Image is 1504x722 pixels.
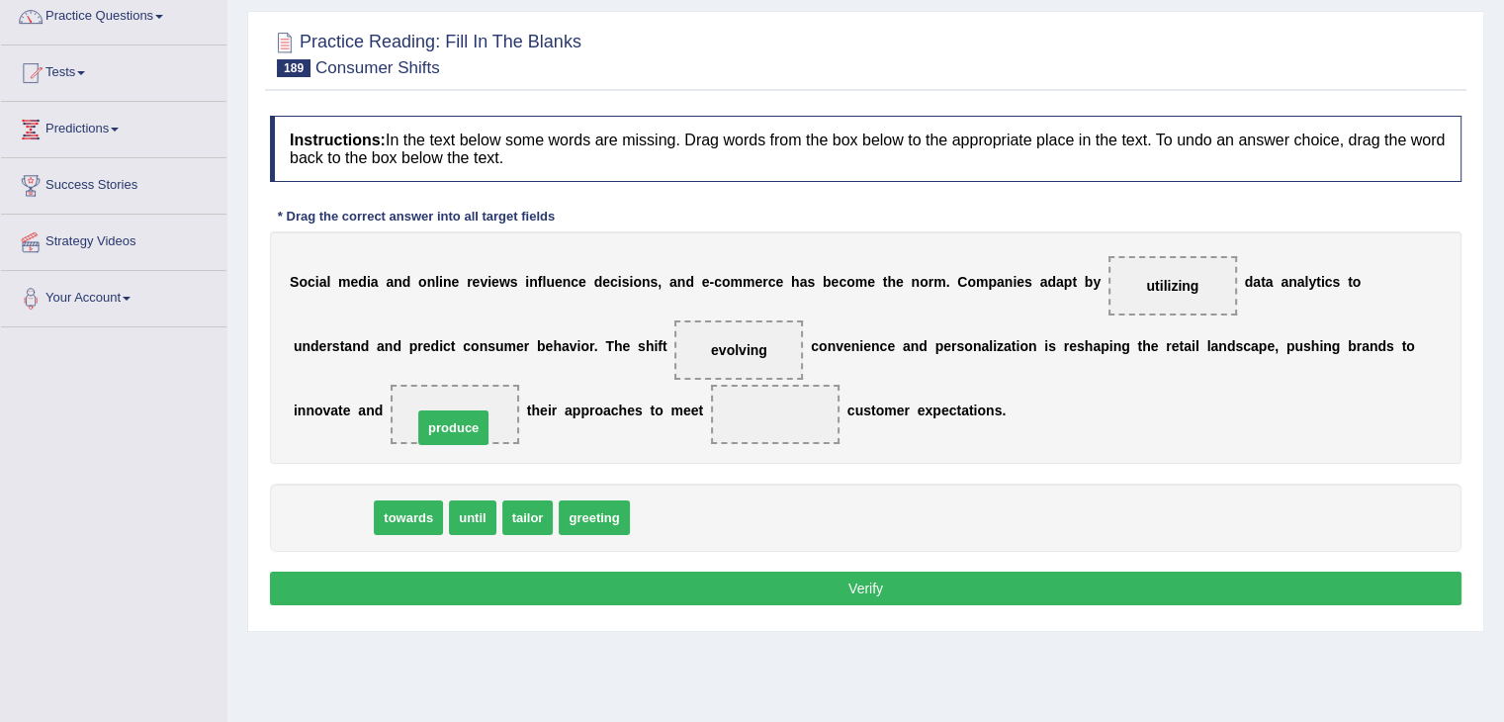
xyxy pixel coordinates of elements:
[1332,274,1340,290] b: s
[711,342,767,358] span: evolving
[563,274,572,290] b: n
[338,274,350,290] b: m
[819,338,828,354] b: o
[1142,338,1151,354] b: h
[1227,338,1236,354] b: d
[565,403,573,418] b: a
[709,274,714,290] b: -
[677,274,686,290] b: n
[933,274,945,290] b: m
[646,338,655,354] b: h
[330,403,338,418] b: a
[270,116,1461,182] h4: In the text below some words are missing. Drag words from the box below to the appropriate place ...
[546,338,554,354] b: e
[1325,274,1333,290] b: c
[807,274,815,290] b: s
[1286,338,1295,354] b: p
[423,338,431,354] b: e
[912,274,921,290] b: n
[1,271,226,320] a: Your Account
[973,403,977,418] b: i
[1002,403,1006,418] b: .
[685,274,694,290] b: d
[394,274,402,290] b: n
[932,403,941,418] b: p
[463,338,471,354] b: c
[495,338,504,354] b: u
[480,274,487,290] b: v
[277,59,310,77] span: 189
[768,274,776,290] b: c
[308,274,315,290] b: c
[1332,338,1341,354] b: g
[1288,274,1297,290] b: n
[871,403,876,418] b: t
[1377,338,1386,354] b: d
[386,274,394,290] b: a
[570,338,577,354] b: v
[1017,274,1024,290] b: e
[851,338,860,354] b: n
[855,403,864,418] b: u
[319,338,327,354] b: e
[610,274,618,290] b: c
[294,403,298,418] b: i
[941,403,949,418] b: e
[1064,338,1069,354] b: r
[298,403,307,418] b: n
[418,274,427,290] b: o
[1,45,226,95] a: Tests
[775,274,783,290] b: e
[594,403,603,418] b: o
[499,274,510,290] b: w
[1303,338,1311,354] b: s
[1093,274,1101,290] b: y
[642,274,651,290] b: n
[887,338,895,354] b: e
[562,338,570,354] b: a
[1206,338,1210,354] b: l
[553,338,562,354] b: h
[1261,274,1266,290] b: t
[823,274,832,290] b: b
[627,403,635,418] b: e
[1151,338,1159,354] b: e
[1112,338,1121,354] b: n
[811,338,819,354] b: c
[655,403,664,418] b: o
[1402,338,1407,354] b: t
[351,274,359,290] b: e
[1172,338,1180,354] b: e
[1085,274,1094,290] b: b
[302,338,310,354] b: n
[315,274,319,290] b: i
[1064,274,1073,290] b: p
[629,274,633,290] b: i
[306,403,314,418] b: n
[867,274,875,290] b: e
[431,338,440,354] b: d
[871,338,880,354] b: n
[589,403,594,418] b: r
[299,274,308,290] b: o
[918,403,926,418] b: e
[903,338,911,354] b: a
[1321,274,1325,290] b: i
[1056,274,1064,290] b: a
[995,403,1003,418] b: s
[997,338,1004,354] b: z
[714,274,722,290] b: c
[896,274,904,290] b: e
[622,274,630,290] b: s
[439,274,443,290] b: i
[832,274,840,290] b: e
[956,338,964,354] b: s
[315,58,440,77] small: Consumer Shifts
[343,403,351,418] b: e
[943,338,951,354] b: e
[1319,338,1323,354] b: i
[946,274,950,290] b: .
[635,403,643,418] b: s
[674,320,803,380] span: Drop target
[525,274,529,290] b: i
